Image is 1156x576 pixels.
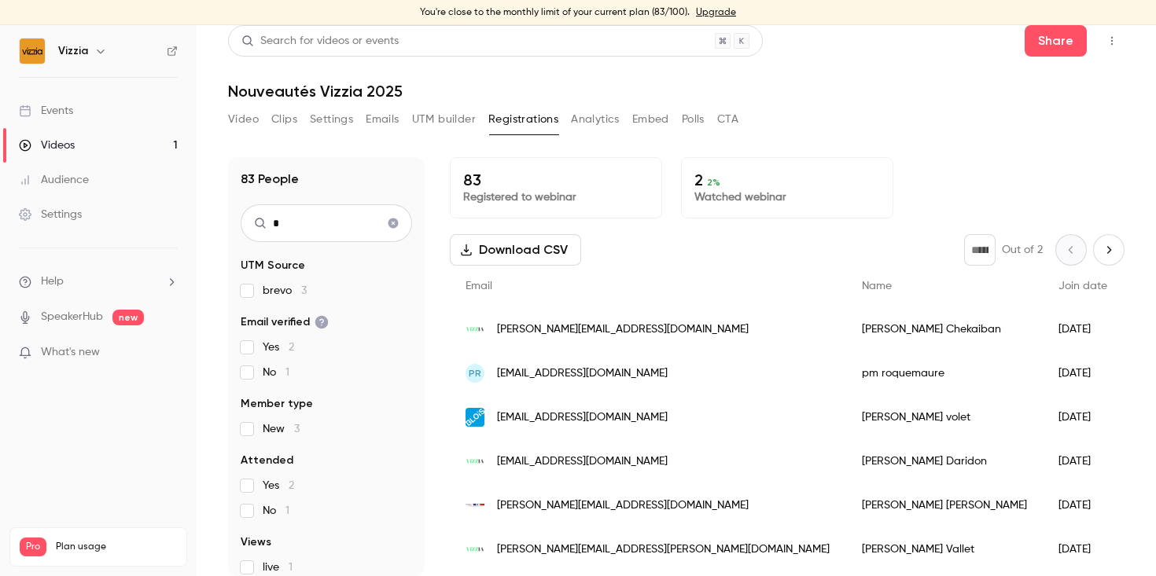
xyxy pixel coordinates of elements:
[263,559,293,575] span: live
[285,367,289,378] span: 1
[1058,281,1107,292] span: Join date
[241,258,305,273] span: UTM Source
[289,480,294,491] span: 2
[1093,234,1125,266] button: Next page
[846,351,1043,395] div: pm roquemaure
[846,439,1043,483] div: [PERSON_NAME] Daridon
[263,283,307,299] span: brevo
[469,366,481,380] span: pr
[366,107,399,132] button: Emails
[263,421,300,437] span: New
[571,107,620,132] button: Analytics
[1043,307,1123,351] div: [DATE]
[241,453,293,468] span: Attended
[19,273,178,290] li: help-dropdown-opener
[58,43,88,59] h6: Vizzia
[497,321,749,338] span: [PERSON_NAME][EMAIL_ADDRESS][DOMAIN_NAME]
[41,273,64,290] span: Help
[1043,483,1123,527] div: [DATE]
[497,365,668,382] span: [EMAIL_ADDRESS][DOMAIN_NAME]
[263,339,294,355] span: Yes
[263,478,294,493] span: Yes
[289,562,293,573] span: 1
[846,307,1043,351] div: [PERSON_NAME] Chekaiban
[241,396,313,412] span: Member type
[1099,28,1125,53] button: Top Bar Actions
[682,107,705,132] button: Polls
[846,395,1043,439] div: [PERSON_NAME] volet
[1043,527,1123,571] div: [DATE]
[241,534,271,550] span: Views
[271,107,297,132] button: Clips
[301,285,307,296] span: 3
[466,540,484,559] img: vizzia.fr
[717,107,738,132] button: CTA
[497,541,830,558] span: [PERSON_NAME][EMAIL_ADDRESS][PERSON_NAME][DOMAIN_NAME]
[19,172,89,188] div: Audience
[263,365,289,380] span: No
[381,211,406,236] button: Clear search
[41,309,103,325] a: SpeakerHub
[707,177,720,188] span: 2 %
[497,409,668,426] span: [EMAIL_ADDRESS][DOMAIN_NAME]
[289,342,294,353] span: 2
[263,503,289,519] span: No
[466,504,484,508] img: condom.org
[463,189,649,205] p: Registered to webinar
[694,189,880,205] p: Watched webinar
[846,483,1043,527] div: [PERSON_NAME] [PERSON_NAME]
[696,6,736,19] a: Upgrade
[632,107,669,132] button: Embed
[497,497,749,514] span: [PERSON_NAME][EMAIL_ADDRESS][DOMAIN_NAME]
[294,424,300,435] span: 3
[1043,395,1123,439] div: [DATE]
[497,453,668,470] span: [EMAIL_ADDRESS][DOMAIN_NAME]
[862,281,892,292] span: Name
[1025,25,1087,57] button: Share
[488,107,558,132] button: Registrations
[41,344,100,361] span: What's new
[20,537,46,556] span: Pro
[241,170,299,189] h1: 83 People
[412,107,476,132] button: UTM builder
[466,408,484,427] img: blois.fr
[19,207,82,222] div: Settings
[310,107,353,132] button: Settings
[19,103,73,119] div: Events
[463,171,649,189] p: 83
[241,314,329,330] span: Email verified
[1043,439,1123,483] div: [DATE]
[20,39,45,64] img: Vizzia
[56,541,177,553] span: Plan usage
[112,310,144,325] span: new
[1043,351,1123,395] div: [DATE]
[466,281,492,292] span: Email
[228,107,259,132] button: Video
[466,452,484,471] img: vizzia.fr
[228,82,1125,101] h1: Nouveautés Vizzia 2025
[285,505,289,516] span: 1
[1002,242,1043,258] p: Out of 2
[19,138,75,153] div: Videos
[450,234,581,266] button: Download CSV
[241,33,399,50] div: Search for videos or events
[846,527,1043,571] div: [PERSON_NAME] Vallet
[694,171,880,189] p: 2
[466,320,484,339] img: vizzia.fr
